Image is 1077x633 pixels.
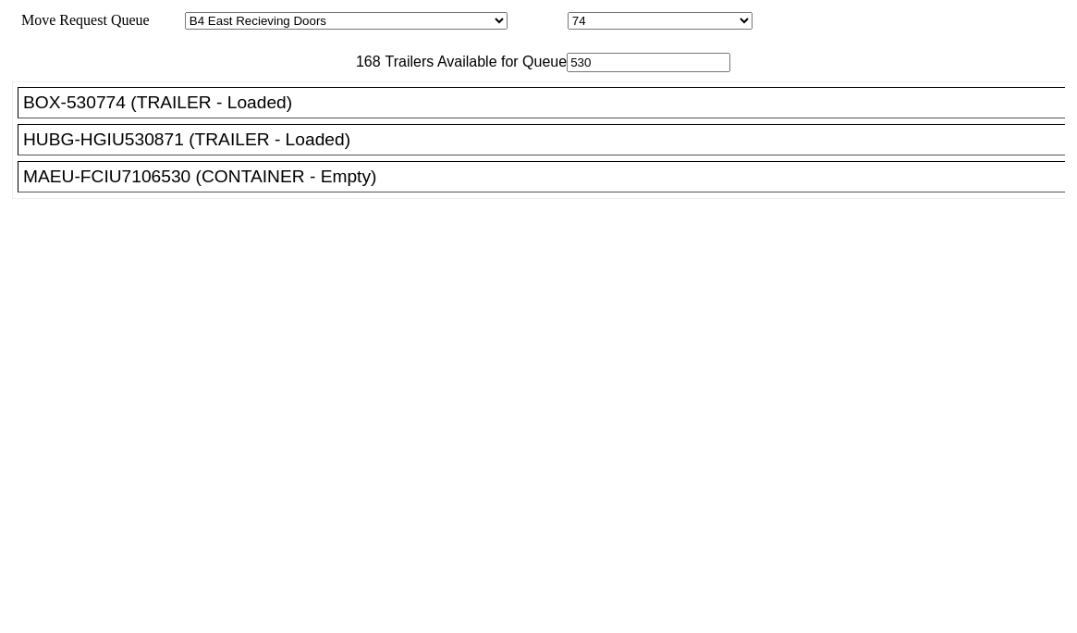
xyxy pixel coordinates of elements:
[23,93,1076,113] div: BOX-530774 (TRAILER - Loaded)
[381,54,568,69] span: Trailers Available for Queue
[511,12,564,28] span: Location
[23,130,1076,150] div: HUBG-HGIU530871 (TRAILER - Loaded)
[153,12,181,28] span: Area
[347,54,381,69] span: 168
[567,53,730,72] input: Filter Available Trailers
[12,12,150,28] span: Move Request Queue
[23,167,1076,187] div: MAEU-FCIU7106530 (CONTAINER - Empty)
